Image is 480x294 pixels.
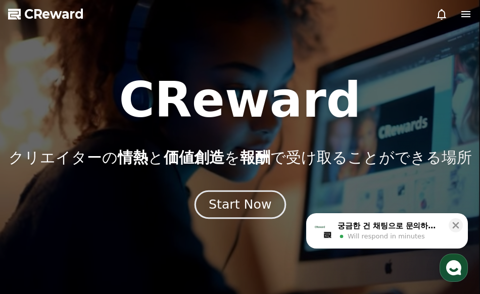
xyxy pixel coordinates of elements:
[194,190,285,219] button: Start Now
[240,149,270,166] span: 報酬
[164,149,224,166] span: 価値創造
[9,149,472,167] p: クリエイターの と を で受け取ることができる場所
[209,196,271,213] div: Start Now
[150,225,174,233] span: Settings
[197,201,284,211] a: Start Now
[67,210,130,235] a: Messages
[118,149,148,166] span: 情熱
[26,225,43,233] span: Home
[119,76,361,124] h1: CReward
[8,6,84,22] a: CReward
[84,226,114,234] span: Messages
[130,210,194,235] a: Settings
[3,210,67,235] a: Home
[24,6,84,22] span: CReward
